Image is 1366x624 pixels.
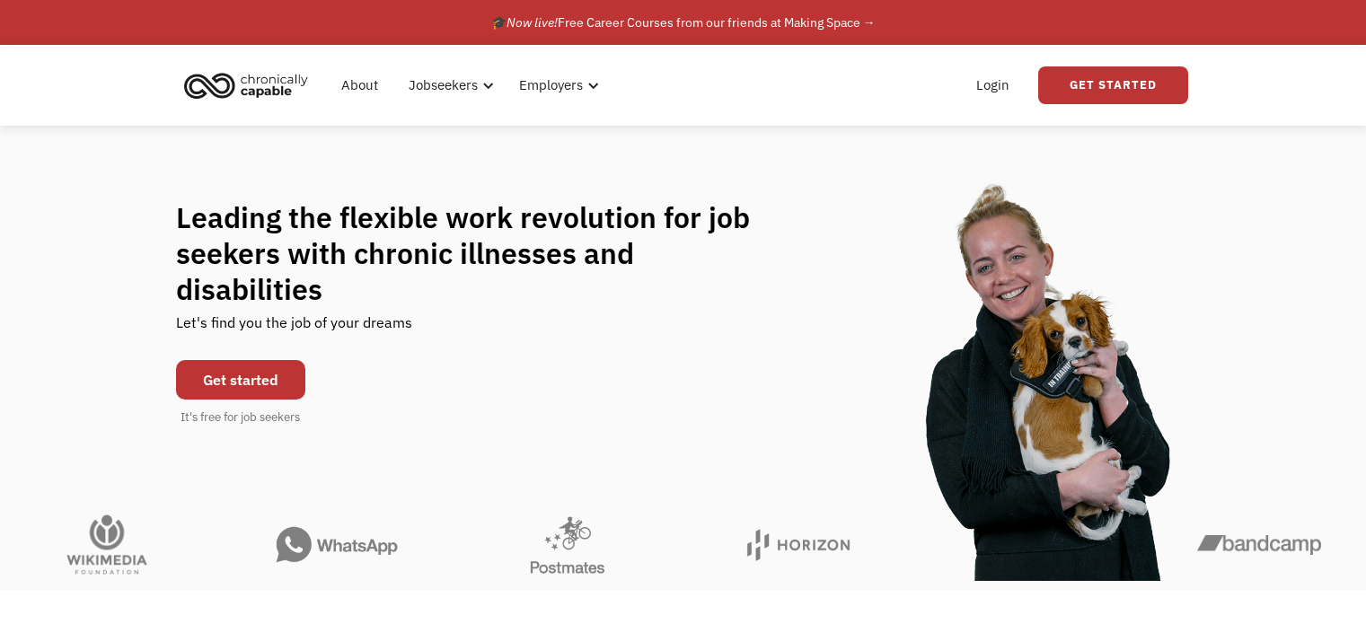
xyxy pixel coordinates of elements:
a: About [330,57,389,114]
div: Jobseekers [409,75,478,96]
div: Employers [508,57,604,114]
div: It's free for job seekers [181,409,300,426]
a: home [179,66,322,105]
div: Employers [519,75,583,96]
a: Get Started [1038,66,1188,104]
img: Chronically Capable logo [179,66,313,105]
div: 🎓 Free Career Courses from our friends at Making Space → [491,12,876,33]
a: Login [965,57,1020,114]
a: Get started [176,360,305,400]
div: Jobseekers [398,57,499,114]
div: Let's find you the job of your dreams [176,307,412,351]
em: Now live! [507,14,558,31]
h1: Leading the flexible work revolution for job seekers with chronic illnesses and disabilities [176,199,785,307]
